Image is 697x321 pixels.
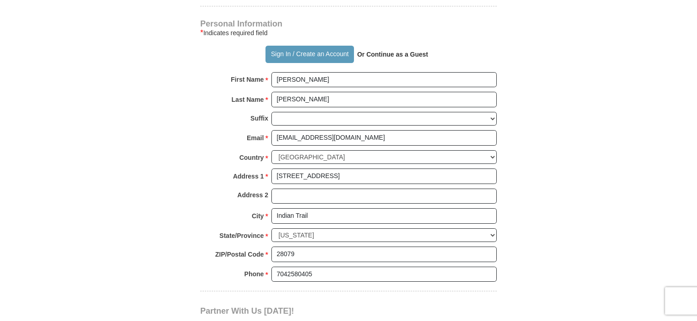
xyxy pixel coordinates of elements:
strong: State/Province [219,229,264,242]
strong: Or Continue as a Guest [357,51,428,58]
h4: Personal Information [200,20,497,27]
strong: Phone [244,268,264,280]
strong: Email [247,132,264,144]
strong: First Name [231,73,264,86]
strong: Country [239,151,264,164]
strong: Last Name [232,93,264,106]
strong: Address 2 [237,189,268,201]
strong: City [252,210,264,222]
strong: ZIP/Postal Code [215,248,264,261]
div: Indicates required field [200,27,497,38]
strong: Address 1 [233,170,264,183]
strong: Suffix [250,112,268,125]
button: Sign In / Create an Account [265,46,354,63]
span: Partner With Us [DATE]! [200,306,294,316]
